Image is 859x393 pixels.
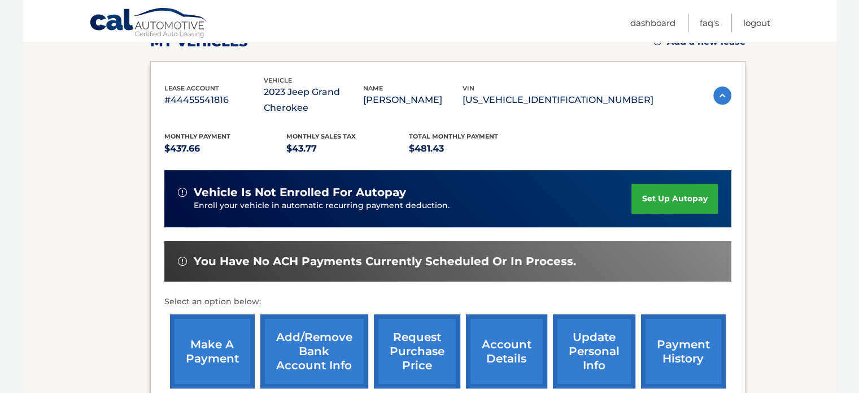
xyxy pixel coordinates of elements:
span: Total Monthly Payment [409,132,498,140]
span: You have no ACH payments currently scheduled or in process. [194,254,576,269]
p: [PERSON_NAME] [363,92,463,108]
img: alert-white.svg [178,188,187,197]
a: Logout [743,14,770,32]
span: vehicle [264,76,292,84]
a: payment history [641,314,726,388]
a: make a payment [170,314,255,388]
a: Cal Automotive [89,7,208,40]
span: name [363,84,383,92]
a: update personal info [553,314,635,388]
p: $43.77 [286,141,409,157]
span: vehicle is not enrolled for autopay [194,185,406,200]
a: request purchase price [374,314,460,388]
a: Add/Remove bank account info [260,314,368,388]
p: #44455541816 [164,92,264,108]
span: Monthly sales Tax [286,132,356,140]
p: 2023 Jeep Grand Cherokee [264,84,363,116]
a: FAQ's [700,14,719,32]
a: set up autopay [631,184,717,214]
span: Monthly Payment [164,132,230,140]
p: $481.43 [409,141,531,157]
p: Select an option below: [164,295,731,309]
p: $437.66 [164,141,287,157]
span: lease account [164,84,219,92]
img: accordion-active.svg [713,87,731,105]
img: alert-white.svg [178,257,187,266]
a: Dashboard [630,14,675,32]
span: vin [463,84,474,92]
p: [US_VEHICLE_IDENTIFICATION_NUMBER] [463,92,653,108]
p: Enroll your vehicle in automatic recurring payment deduction. [194,200,632,212]
a: account details [466,314,547,388]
